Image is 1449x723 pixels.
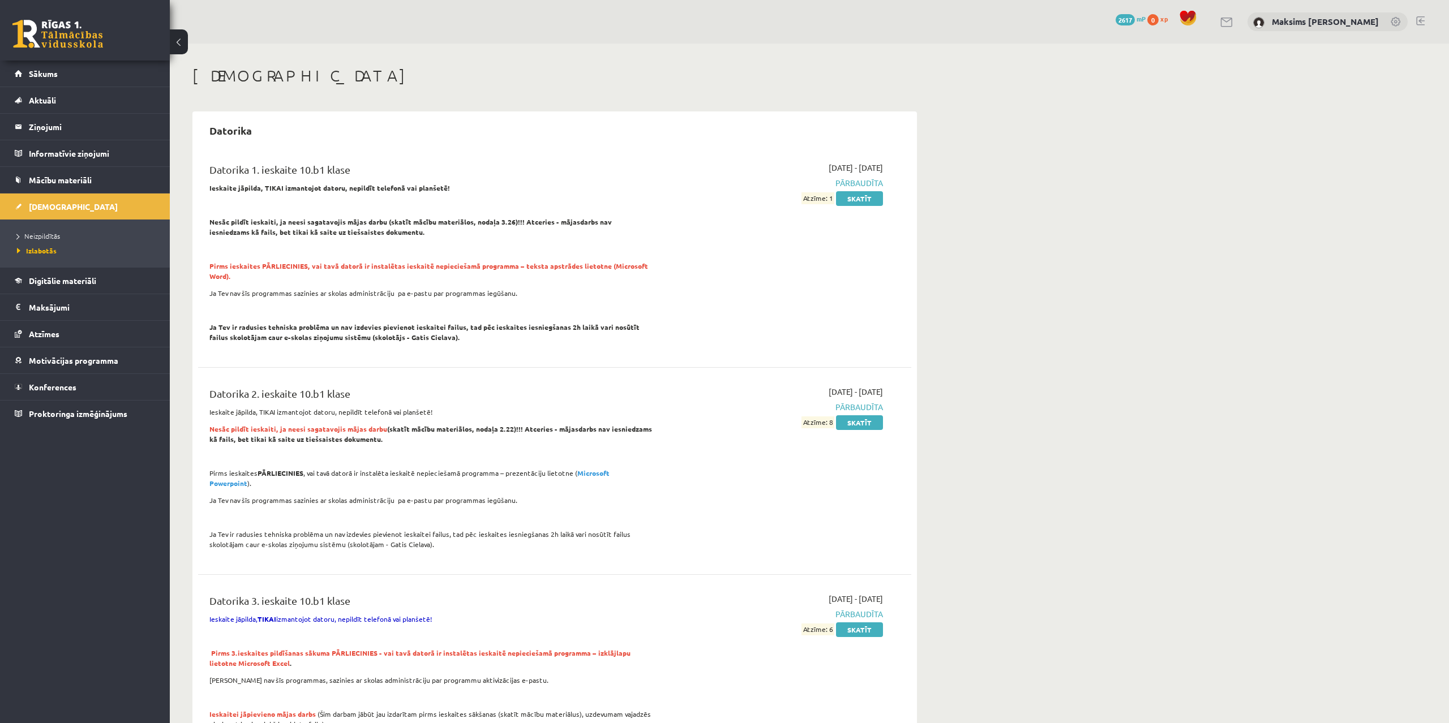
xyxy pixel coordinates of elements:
span: Izlabotās [17,246,57,255]
a: [DEMOGRAPHIC_DATA] [15,193,156,220]
a: Rīgas 1. Tālmācības vidusskola [12,20,103,48]
a: Informatīvie ziņojumi [15,140,156,166]
strong: TIKAI [258,614,276,623]
a: Maksims [PERSON_NAME] [1272,16,1379,27]
a: Maksājumi [15,294,156,320]
a: Proktoringa izmēģinājums [15,401,156,427]
legend: Ziņojumi [29,114,156,140]
span: Pārbaudīta [670,177,883,189]
span: Motivācijas programma [29,355,118,365]
div: Datorika 3. ieskaite 10.b1 klase [209,593,653,614]
strong: Pirms ieskaites PĀRLIECINIES, vai tavā datorā ir instalētas ieskaitē nepieciešamā programma – tek... [209,261,648,281]
img: Maksims Mihails Blizņuks [1253,17,1264,28]
legend: Maksājumi [29,294,156,320]
span: Digitālie materiāli [29,276,96,286]
span: [DATE] - [DATE] [829,386,883,398]
span: Pārbaudīta [670,401,883,413]
a: Skatīt [836,622,883,637]
a: Motivācijas programma [15,347,156,373]
p: Pirms ieskaites , vai tavā datorā ir instalēta ieskaitē nepieciešamā programma – prezentāciju lie... [209,468,653,488]
a: Digitālie materiāli [15,268,156,294]
p: [PERSON_NAME] nav šīs programmas, sazinies ar skolas administrāciju par programmu aktivizācijas e... [209,675,653,685]
span: 2617 [1116,14,1135,25]
span: Pirms 3.ieskaites pildīšanas sākuma PĀRLIECINIES - vai tavā datorā ir instalētas ieskaitē nepieci... [209,648,631,668]
p: Ja Tev ir radusies tehniska problēma un nav izdevies pievienot ieskaitei failus, tad pēc ieskaite... [209,529,653,549]
span: Neizpildītās [17,231,60,240]
a: Sākums [15,61,156,87]
strong: Microsoft Powerpoint [209,468,610,488]
span: Proktoringa izmēģinājums [29,408,127,419]
legend: Informatīvie ziņojumi [29,140,156,166]
a: Mācību materiāli [15,167,156,193]
span: Ieskaite jāpilda, izmantojot datoru, nepildīt telefonā vai planšetē! [209,614,432,623]
span: Konferences [29,382,76,392]
a: Izlabotās [17,246,158,256]
span: Atzīmes [29,329,59,339]
span: Ieskaitei jāpievieno mājas darbs [209,709,316,718]
strong: PĀRLIECINIES [258,468,303,477]
a: Atzīmes [15,321,156,347]
strong: Nesāc pildīt ieskaiti, ja neesi sagatavojis mājas darbu (skatīt mācību materiālos, nodaļa 3.26)!!... [209,217,612,236]
span: mP [1137,14,1146,23]
span: 0 [1147,14,1159,25]
p: Ja Tev nav šīs programmas sazinies ar skolas administrāciju pa e-pastu par programmas iegūšanu. [209,288,653,298]
span: Aktuāli [29,95,56,105]
span: Mācību materiāli [29,175,92,185]
span: [DATE] - [DATE] [829,162,883,174]
p: Ja Tev nav šīs programmas sazinies ar skolas administrāciju pa e-pastu par programmas iegūšanu. [209,495,653,505]
span: Atzīme: 1 [801,192,834,204]
strong: Ja Tev ir radusies tehniska problēma un nav izdevies pievienot ieskaitei failus, tad pēc ieskaite... [209,322,640,342]
h2: Datorika [198,117,263,144]
a: Ziņojumi [15,114,156,140]
span: Pārbaudīta [670,608,883,620]
div: Datorika 1. ieskaite 10.b1 klase [209,162,653,183]
div: Datorika 2. ieskaite 10.b1 klase [209,386,653,407]
span: Atzīme: 6 [801,623,834,635]
a: Skatīt [836,415,883,430]
a: 2617 mP [1116,14,1146,23]
a: Aktuāli [15,87,156,113]
a: Neizpildītās [17,231,158,241]
span: xp [1160,14,1168,23]
h1: [DEMOGRAPHIC_DATA] [192,66,917,85]
p: Ieskaite jāpilda, TIKAI izmantojot datoru, nepildīt telefonā vai planšetē! [209,407,653,417]
span: [DEMOGRAPHIC_DATA] [29,201,118,212]
span: Sākums [29,68,58,79]
a: 0 xp [1147,14,1173,23]
strong: . [209,648,631,668]
strong: (skatīt mācību materiālos, nodaļa 2.22)!!! Atceries - mājasdarbs nav iesniedzams kā fails, bet ti... [209,424,652,444]
a: Konferences [15,374,156,400]
strong: Ieskaite jāpilda, TIKAI izmantojot datoru, nepildīt telefonā vai planšetē! [209,183,450,192]
span: Atzīme: 8 [801,416,834,428]
span: [DATE] - [DATE] [829,593,883,605]
a: Skatīt [836,191,883,206]
span: Nesāc pildīt ieskaiti, ja neesi sagatavojis mājas darbu [209,424,387,433]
